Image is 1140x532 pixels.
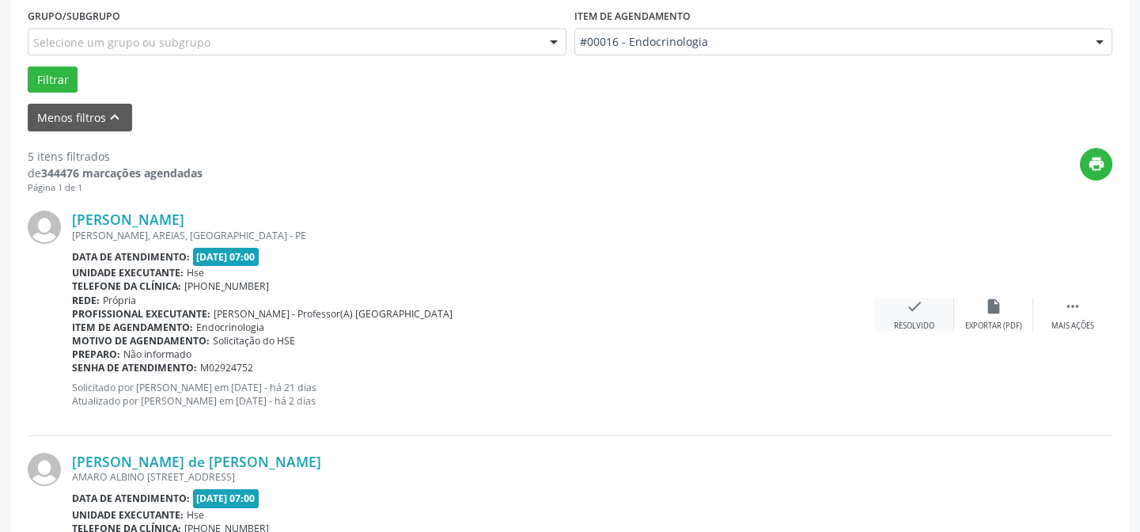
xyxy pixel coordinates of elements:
strong: 344476 marcações agendadas [41,165,203,180]
b: Rede: [72,294,100,307]
b: Motivo de agendamento: [72,334,210,348]
div: [PERSON_NAME], AREIAS, [GEOGRAPHIC_DATA] - PE [72,229,875,242]
div: Mais ações [1051,321,1094,332]
img: img [28,211,61,244]
label: Item de agendamento [574,4,691,28]
span: [PERSON_NAME] - Professor(A) [GEOGRAPHIC_DATA] [214,307,453,321]
div: Exportar (PDF) [965,321,1022,332]
div: Página 1 de 1 [28,181,203,195]
span: [PHONE_NUMBER] [184,279,269,293]
span: Não informado [123,348,191,361]
i: insert_drive_file [985,298,1002,315]
b: Item de agendamento: [72,321,193,334]
b: Telefone da clínica: [72,279,181,293]
b: Unidade executante: [72,266,184,279]
span: Selecione um grupo ou subgrupo [33,34,210,51]
button: Filtrar [28,66,78,93]
b: Data de atendimento: [72,492,190,505]
span: [DATE] 07:00 [193,248,259,266]
span: [DATE] 07:00 [193,489,259,507]
span: M02924752 [200,361,253,374]
i: keyboard_arrow_up [106,108,123,126]
b: Preparo: [72,348,120,361]
b: Unidade executante: [72,508,184,522]
i: check [906,298,923,315]
span: Solicitação do HSE [213,334,295,348]
i:  [1064,298,1081,315]
a: [PERSON_NAME] de [PERSON_NAME] [72,453,321,470]
span: Própria [103,294,136,307]
img: img [28,453,61,486]
b: Profissional executante: [72,307,210,321]
div: 5 itens filtrados [28,148,203,165]
b: Data de atendimento: [72,250,190,264]
div: AMARO ALBINO [STREET_ADDRESS] [72,470,875,484]
p: Solicitado por [PERSON_NAME] em [DATE] - há 21 dias Atualizado por [PERSON_NAME] em [DATE] - há 2... [72,381,875,408]
div: de [28,165,203,181]
i: print [1088,155,1105,173]
a: [PERSON_NAME] [72,211,184,228]
span: Hse [187,266,204,279]
label: Grupo/Subgrupo [28,4,120,28]
span: #00016 - Endocrinologia [580,34,1081,50]
button: print [1080,148,1112,180]
span: Endocrinologia [196,321,264,334]
button: Menos filtroskeyboard_arrow_up [28,104,132,131]
span: Hse [187,508,204,522]
b: Senha de atendimento: [72,361,197,374]
div: Resolvido [894,321,934,332]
